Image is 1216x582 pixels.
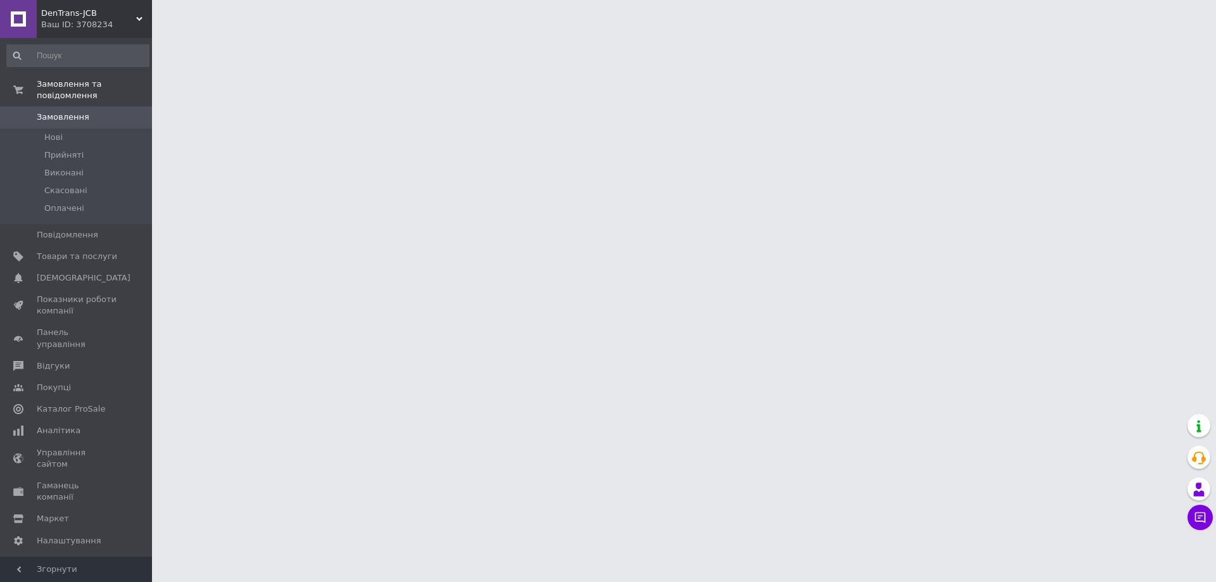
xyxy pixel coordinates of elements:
span: Аналітика [37,425,80,436]
input: Пошук [6,44,149,67]
span: Показники роботи компанії [37,294,117,317]
span: Товари та послуги [37,251,117,262]
span: Відгуки [37,360,70,372]
span: Налаштування [37,535,101,547]
span: Повідомлення [37,229,98,241]
span: Замовлення [37,111,89,123]
span: Прийняті [44,149,84,161]
span: Каталог ProSale [37,403,105,415]
span: Нові [44,132,63,143]
span: Гаманець компанії [37,480,117,503]
span: Маркет [37,513,69,524]
span: Покупці [37,382,71,393]
span: Замовлення та повідомлення [37,79,152,101]
span: Управління сайтом [37,447,117,470]
div: Ваш ID: 3708234 [41,19,152,30]
button: Чат з покупцем [1187,505,1213,530]
span: [DEMOGRAPHIC_DATA] [37,272,130,284]
span: Виконані [44,167,84,179]
span: Оплачені [44,203,84,214]
span: Скасовані [44,185,87,196]
span: Панель управління [37,327,117,350]
span: DenTrans-JCB [41,8,136,19]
